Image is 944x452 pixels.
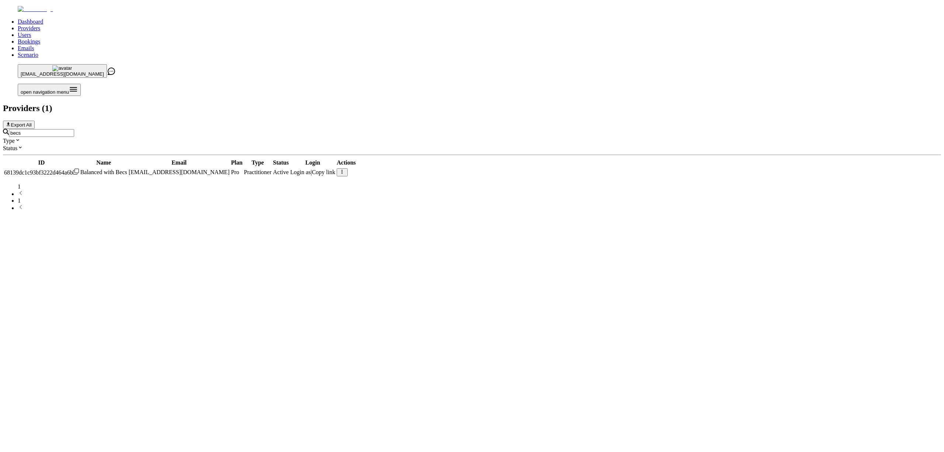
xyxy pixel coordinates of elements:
a: Dashboard [18,18,43,25]
th: Status [273,159,289,166]
li: previous page button [18,190,941,197]
img: avatar [52,65,72,71]
span: Copy link [312,169,336,175]
nav: pagination navigation [3,183,941,211]
th: Type [244,159,272,166]
a: Bookings [18,38,40,45]
img: Fluum Logo [18,6,53,13]
button: Open menu [18,84,81,96]
span: Balanced with Becs [80,169,127,175]
th: Email [128,159,230,166]
li: pagination item 1 active [18,197,941,204]
button: Export All [3,121,35,129]
a: Providers [18,25,40,31]
span: [EMAIL_ADDRESS][DOMAIN_NAME] [21,71,104,77]
th: Login [290,159,336,166]
li: next page button [18,204,941,211]
button: avatar[EMAIL_ADDRESS][DOMAIN_NAME] [18,64,107,78]
span: validated [244,169,272,175]
span: open navigation menu [21,89,69,95]
div: Status [3,144,941,152]
span: [EMAIL_ADDRESS][DOMAIN_NAME] [129,169,230,175]
div: Type [3,137,941,144]
div: Click to copy [4,169,79,176]
div: | [290,169,335,176]
th: Actions [336,159,356,166]
span: 1 [18,183,21,190]
a: Users [18,32,31,38]
span: Pro [231,169,239,175]
a: Emails [18,45,34,51]
h2: Providers ( 1 ) [3,103,941,113]
th: Plan [230,159,243,166]
span: Login as [290,169,311,175]
th: ID [4,159,79,166]
input: Search by email or name [9,129,74,137]
th: Name [80,159,128,166]
div: Active [273,169,289,176]
a: Scenario [18,52,38,58]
